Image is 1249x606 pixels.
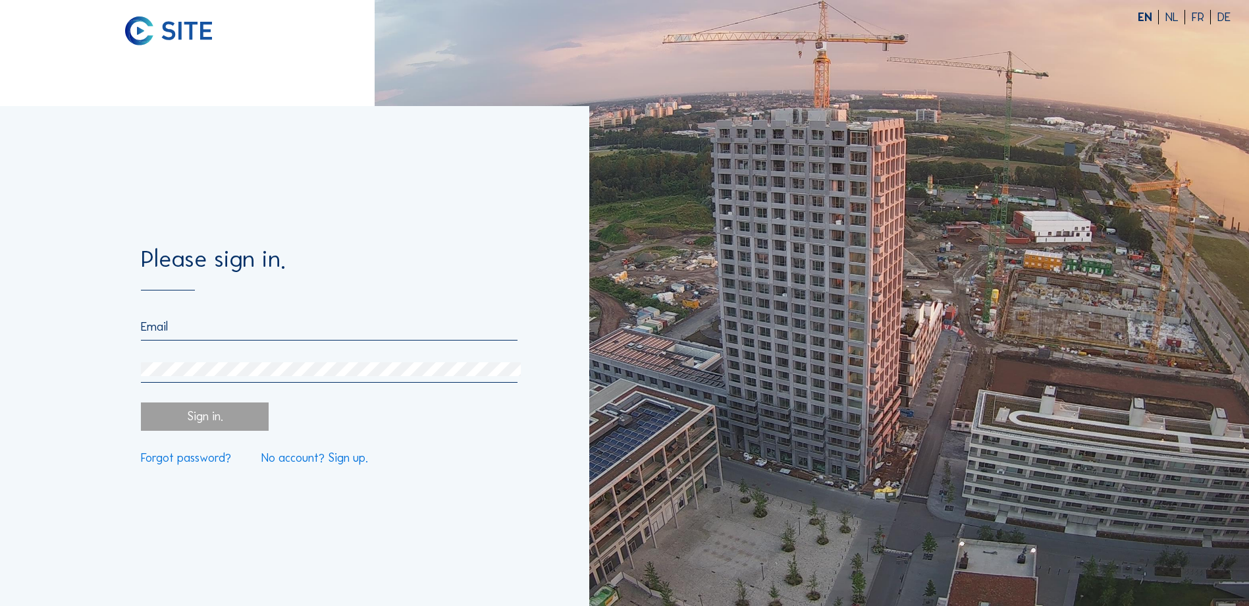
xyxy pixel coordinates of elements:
[141,453,231,464] a: Forgot password?
[125,16,213,46] img: C-SITE logo
[1165,12,1185,24] div: NL
[141,402,268,431] div: Sign in.
[1217,12,1231,24] div: DE
[141,319,518,334] input: Email
[141,248,518,290] div: Please sign in.
[1192,12,1211,24] div: FR
[261,453,368,464] a: No account? Sign up.
[1138,12,1159,24] div: EN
